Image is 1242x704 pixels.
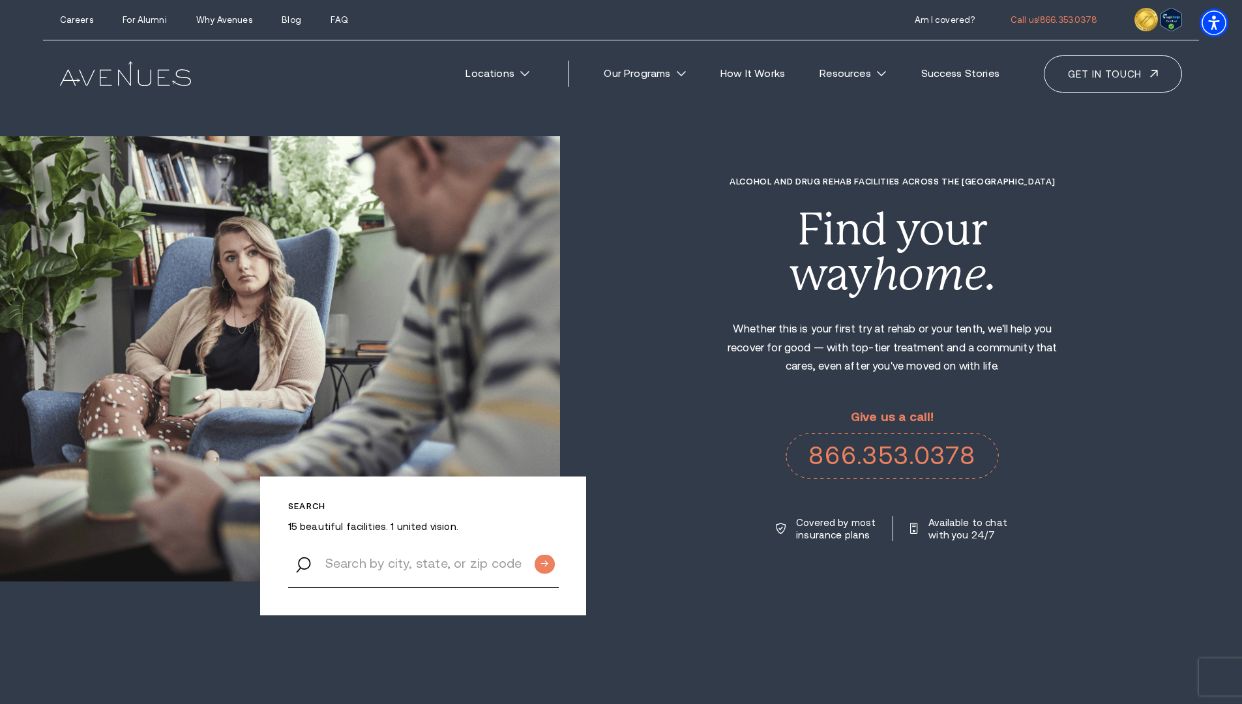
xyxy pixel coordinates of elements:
[715,177,1070,186] h1: Alcohol and Drug Rehab Facilities across the [GEOGRAPHIC_DATA]
[715,207,1070,297] div: Find your way
[1134,8,1158,31] img: clock
[123,15,166,25] a: For Alumni
[60,15,93,25] a: Careers
[786,411,999,424] p: Give us a call!
[786,433,999,478] a: call 866.353.0378
[288,501,559,511] p: Search
[1200,8,1228,37] div: Accessibility Menu
[928,516,1009,541] p: Available to chat with you 24/7
[591,59,699,88] a: Our Programs
[872,248,996,300] i: home.
[908,59,1013,88] a: Success Stories
[806,59,900,88] a: Resources
[715,320,1070,376] p: Whether this is your first try at rehab or your tenth, we'll help you recover for good — with top...
[707,59,799,88] a: How It Works
[1161,12,1182,24] a: Verify Approval for www.avenuesrecovery.com - open in a new tab
[796,516,877,541] p: Covered by most insurance plans
[776,516,877,541] a: Covered by most insurance plans
[535,555,555,574] input: Submit button
[1044,55,1182,93] a: Get in touch
[1011,15,1097,25] a: call 866.353.0378
[282,15,301,25] a: Blog
[331,15,347,25] a: FAQ
[452,59,543,88] a: Locations
[1161,8,1182,31] img: Verify Approval for www.avenuesrecovery.com
[288,538,559,588] input: Search by city, state, or zip code
[1040,15,1097,25] span: 866.353.0378
[910,516,1009,541] a: Available to chat with you 24/7
[288,520,559,533] p: 15 beautiful facilities. 1 united vision.
[196,15,252,25] a: Why Avenues
[915,15,975,25] a: Am I covered?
